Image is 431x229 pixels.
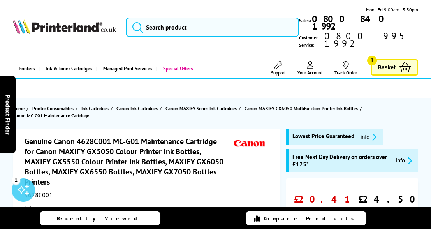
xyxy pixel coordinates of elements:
[96,58,156,78] a: Managed Print Services
[34,206,115,213] button: Printers compatible with this item
[323,32,418,47] span: 0800 995 1992
[32,104,76,113] a: Printer Consumables
[13,58,39,78] a: Printers
[297,70,323,76] span: Your Account
[25,136,232,187] h1: Genuine Canon 4628C001 MC-G01 Maintenance Cartridge for Canon MAXIFY GX5050 Colour Printer Ink Bo...
[81,104,109,113] span: Ink Cartridges
[378,62,396,73] span: Basket
[292,132,354,141] span: Lowest Price Guaranteed
[57,215,145,222] span: Recently Viewed
[292,153,390,168] span: Free Next Day Delivery on orders over £125*
[25,191,53,199] span: 4628C001
[367,56,377,65] span: 1
[358,132,379,141] button: promo-description
[246,211,366,225] a: Compare Products
[294,193,354,205] span: £20.41
[366,6,418,13] span: Mon - Fri 9:00am - 5:30pm
[299,17,311,24] span: Sales:
[13,104,25,113] span: Home
[320,205,354,213] span: ex VAT @ 20%
[165,104,239,113] a: Canon MAXIFY Series Ink Cartridges
[394,156,414,165] button: promo-description
[371,59,418,76] a: Basket 1
[13,19,116,34] img: Printerland Logo
[299,32,418,49] span: Customer Service:
[156,58,197,78] a: Special Offers
[13,104,26,113] a: Home
[358,193,420,205] span: £24.50
[381,205,398,213] span: inc VAT
[12,176,20,184] div: 1
[116,104,160,113] a: Canon Ink Cartridges
[271,61,286,76] a: Support
[81,104,111,113] a: Ink Cartridges
[40,211,160,225] a: Recently Viewed
[13,113,89,118] span: Canon MC-G01 Maintenance Cartridge
[116,104,158,113] span: Canon Ink Cartridges
[126,18,299,37] input: Search product
[232,136,267,151] img: Canon
[264,215,358,222] span: Compare Products
[39,58,96,78] a: Ink & Toner Cartridges
[245,104,360,113] a: Canon MAXIFY GX6050 Multifunction Printer Ink Bottles
[311,15,418,30] a: 0800 840 1992
[271,70,286,76] span: Support
[245,104,358,113] span: Canon MAXIFY GX6050 Multifunction Printer Ink Bottles
[13,19,116,35] a: Printerland Logo
[165,104,237,113] span: Canon MAXIFY Series Ink Cartridges
[46,58,92,78] span: Ink & Toner Cartridges
[334,61,357,76] a: Track Order
[32,104,74,113] span: Printer Consumables
[4,95,12,135] span: Product Finder
[297,61,323,76] a: Your Account
[312,13,390,32] b: 0800 840 1992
